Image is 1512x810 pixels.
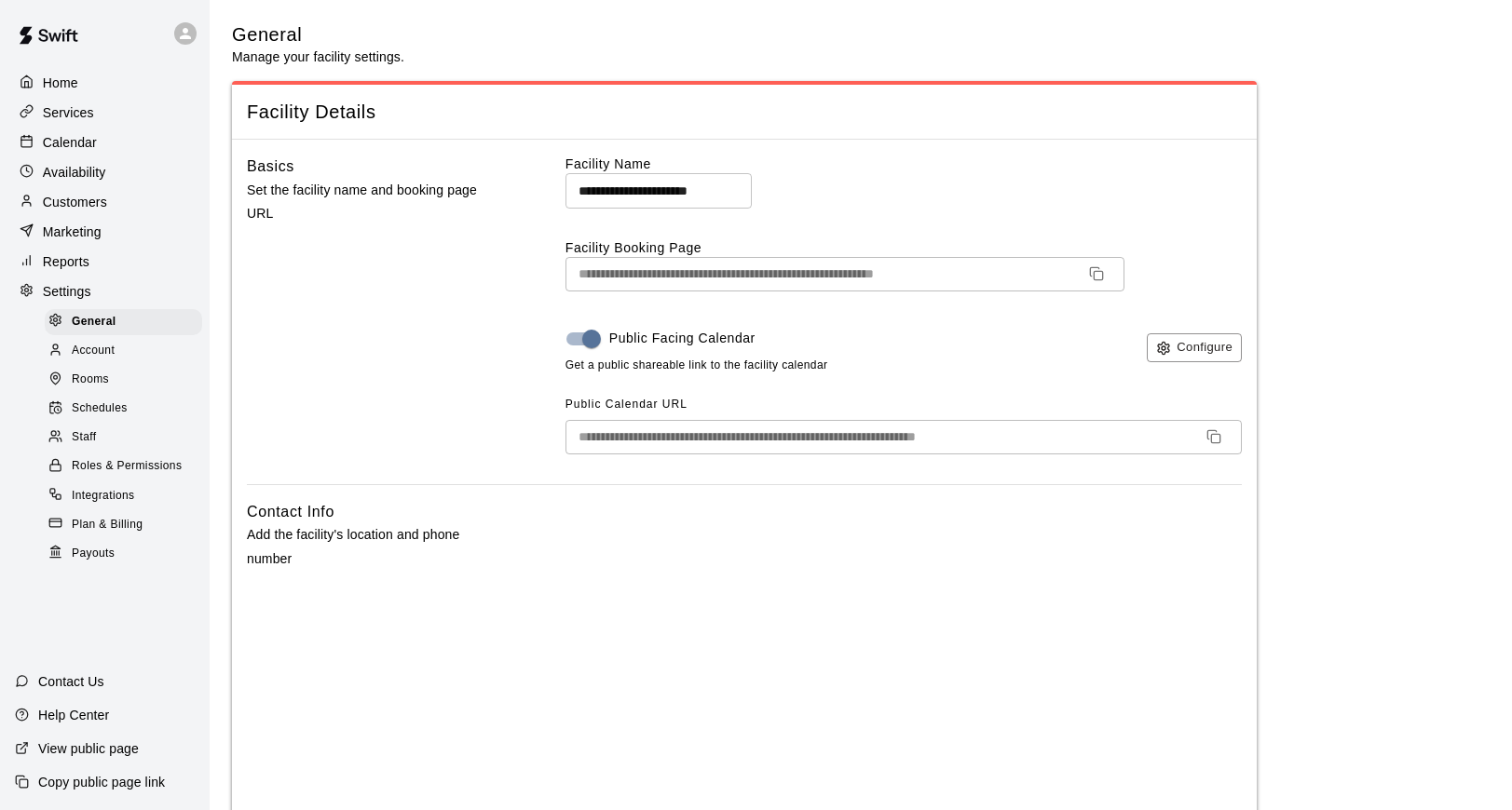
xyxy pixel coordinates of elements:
[45,510,210,539] a: Plan & Billing
[1147,333,1242,362] button: Configure
[38,739,139,758] p: View public page
[15,218,195,246] a: Marketing
[45,483,202,509] div: Integrations
[232,47,404,66] p: Manage your facility settings.
[15,69,195,97] a: Home
[43,223,102,241] p: Marketing
[72,313,116,331] span: General
[38,706,109,724] p: Help Center
[43,74,78,92] p: Home
[72,371,109,389] span: Rooms
[15,128,195,156] a: Calendar
[247,179,506,225] p: Set the facility name and booking page URL
[609,329,756,348] span: Public Facing Calendar
[45,366,210,395] a: Rooms
[15,188,195,216] a: Customers
[565,155,1242,173] label: Facility Name
[43,282,91,301] p: Settings
[45,424,210,452] a: Staff
[72,487,135,506] span: Integrations
[45,541,202,567] div: Payouts
[45,539,210,568] a: Payouts
[38,773,165,791] p: Copy public page link
[72,545,115,563] span: Payouts
[45,452,210,481] a: Roles & Permissions
[43,163,106,182] p: Availability
[247,500,334,524] h6: Contact Info
[45,309,202,335] div: General
[38,672,104,691] p: Contact Us
[45,395,210,424] a: Schedules
[15,277,195,305] a: Settings
[45,453,202,479] div: Roles & Permissions
[45,336,210,365] a: Account
[247,100,1242,125] span: Facility Details
[565,238,1242,257] label: Facility Booking Page
[45,367,202,393] div: Rooms
[72,399,128,418] span: Schedules
[43,193,107,211] p: Customers
[15,99,195,127] a: Services
[45,307,210,336] a: General
[72,342,115,360] span: Account
[43,133,97,152] p: Calendar
[45,338,202,364] div: Account
[45,512,202,538] div: Plan & Billing
[43,103,94,122] p: Services
[45,396,202,422] div: Schedules
[565,398,688,411] span: Public Calendar URL
[72,457,182,476] span: Roles & Permissions
[15,158,195,186] a: Availability
[45,425,202,451] div: Staff
[72,516,143,534] span: Plan & Billing
[1199,422,1229,452] button: Copy URL
[232,22,404,47] h5: General
[1082,259,1111,289] button: Copy URL
[247,155,294,179] h6: Basics
[565,357,828,375] span: Get a public shareable link to the facility calendar
[43,252,89,271] p: Reports
[247,523,506,570] p: Add the facility's location and phone number
[72,428,96,447] span: Staff
[15,248,195,276] a: Reports
[45,481,210,510] a: Integrations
